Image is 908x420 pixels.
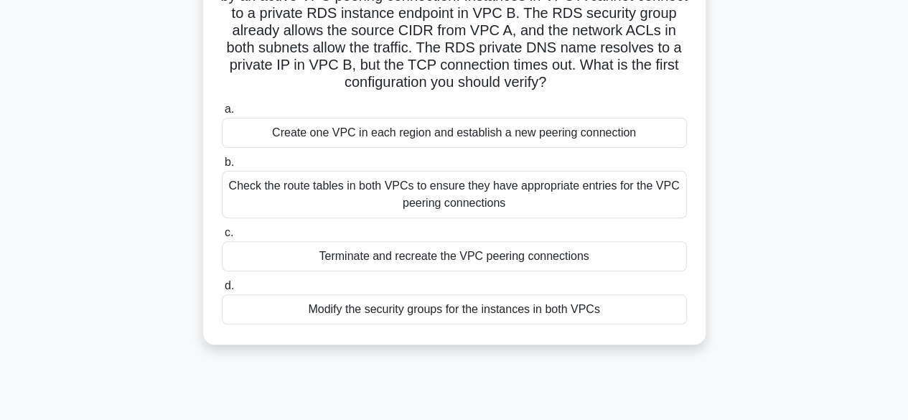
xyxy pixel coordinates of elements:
span: b. [225,156,234,168]
span: c. [225,226,233,238]
div: Create one VPC in each region and establish a new peering connection [222,118,687,148]
span: d. [225,279,234,291]
div: Check the route tables in both VPCs to ensure they have appropriate entries for the VPC peering c... [222,171,687,218]
div: Terminate and recreate the VPC peering connections [222,241,687,271]
span: a. [225,103,234,115]
div: Modify the security groups for the instances in both VPCs [222,294,687,325]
